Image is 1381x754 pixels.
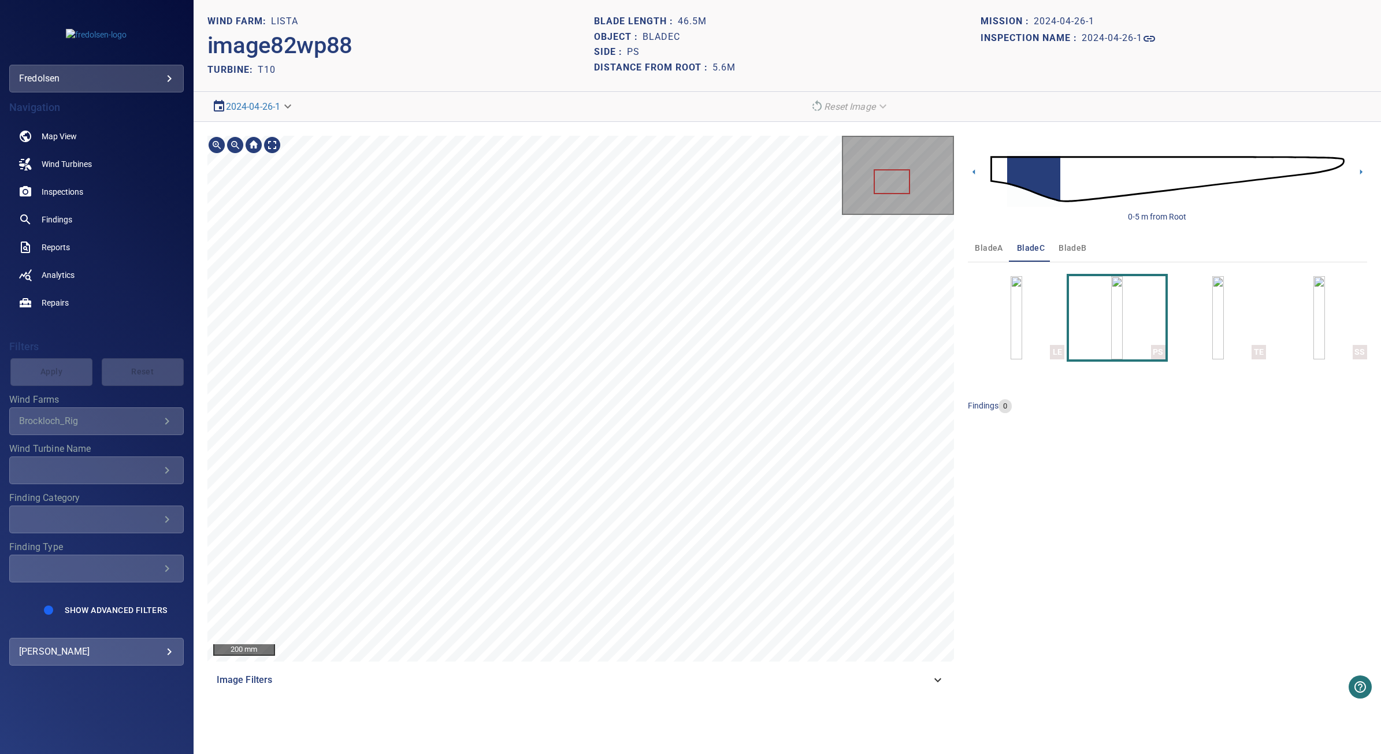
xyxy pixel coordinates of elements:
[42,297,69,309] span: Repairs
[1034,16,1094,27] h1: 2024-04-26-1
[9,233,184,261] a: reports noActive
[42,242,70,253] span: Reports
[42,186,83,198] span: Inspections
[594,62,712,73] h1: Distance from root :
[9,395,184,404] label: Wind Farms
[9,506,184,533] div: Finding Category
[627,47,640,58] h1: PS
[9,341,184,352] h4: Filters
[19,415,160,426] div: Brockloch_Rig
[1059,241,1086,255] span: bladeB
[9,150,184,178] a: windturbines noActive
[594,32,643,43] h1: Object :
[594,47,627,58] h1: Side :
[1069,276,1165,359] button: PS
[207,64,258,75] h2: TURBINE:
[1212,276,1224,359] a: TE
[217,673,931,687] span: Image Filters
[263,136,281,154] div: Toggle full page
[805,96,894,117] div: Reset Image
[1151,345,1165,359] div: PS
[981,16,1034,27] h1: Mission :
[594,16,678,27] h1: Blade length :
[9,122,184,150] a: map noActive
[42,214,72,225] span: Findings
[9,178,184,206] a: inspections noActive
[1271,276,1367,359] button: SS
[19,642,174,661] div: [PERSON_NAME]
[1111,276,1123,359] a: PS
[19,69,174,88] div: fredolsen
[9,555,184,582] div: Finding Type
[9,206,184,233] a: findings noActive
[1252,345,1266,359] div: TE
[1170,276,1267,359] button: TE
[712,62,736,73] h1: 5.6m
[207,16,271,27] h1: WIND FARM:
[207,96,299,117] div: 2024-04-26-1
[42,131,77,142] span: Map View
[824,101,875,112] em: Reset Image
[271,16,298,27] h1: Lista
[1017,241,1045,255] span: bladeC
[244,136,263,154] div: Go home
[9,407,184,435] div: Wind Farms
[9,493,184,503] label: Finding Category
[207,136,226,154] div: Zoom in
[1011,276,1022,359] a: LE
[66,29,127,40] img: fredolsen-logo
[9,456,184,484] div: Wind Turbine Name
[998,401,1012,412] span: 0
[975,241,1003,255] span: bladeA
[1082,32,1156,46] a: 2024-04-26-1
[9,543,184,552] label: Finding Type
[207,32,352,60] h2: image82wp88
[1128,211,1186,222] div: 0-5 m from Root
[65,606,167,615] span: Show Advanced Filters
[58,601,174,619] button: Show Advanced Filters
[1050,345,1064,359] div: LE
[9,289,184,317] a: repairs noActive
[678,16,707,27] h1: 46.5m
[968,276,1064,359] button: LE
[9,102,184,113] h4: Navigation
[1313,276,1325,359] a: SS
[207,666,955,694] div: Image Filters
[9,444,184,454] label: Wind Turbine Name
[643,32,680,43] h1: bladeC
[981,33,1082,44] h1: Inspection name :
[42,269,75,281] span: Analytics
[9,65,184,92] div: fredolsen
[258,64,276,75] h2: T10
[1353,345,1367,359] div: SS
[226,101,281,112] a: 2024-04-26-1
[990,136,1345,222] img: d
[226,136,244,154] div: Zoom out
[9,261,184,289] a: analytics noActive
[968,401,998,410] span: findings
[1082,33,1142,44] h1: 2024-04-26-1
[42,158,92,170] span: Wind Turbines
